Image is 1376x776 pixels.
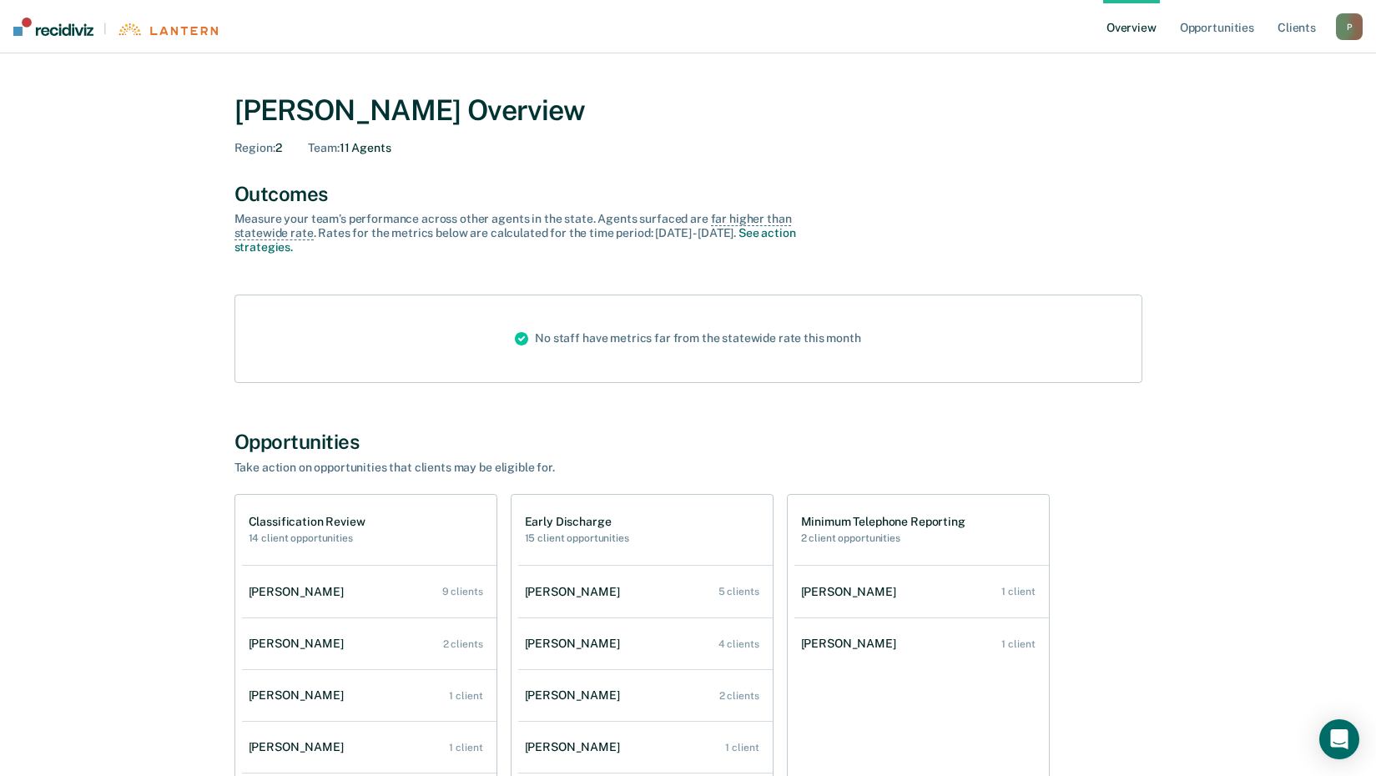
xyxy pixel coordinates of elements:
div: Measure your team’s performance across other agent s in the state. Agent s surfaced are . Rates f... [234,212,819,254]
div: No staff have metrics far from the statewide rate this month [502,295,874,382]
div: [PERSON_NAME] [801,637,903,651]
div: 11 Agents [308,141,391,155]
a: See action strategies. [234,226,796,254]
div: Outcomes [234,182,1142,206]
div: 2 [234,141,282,155]
a: [PERSON_NAME] 2 clients [242,620,496,668]
span: | [93,22,117,36]
div: [PERSON_NAME] [249,740,350,754]
a: [PERSON_NAME] 9 clients [242,568,496,616]
h2: 2 client opportunities [801,532,965,544]
div: 1 client [1001,586,1035,597]
span: Team : [308,141,339,154]
h1: Minimum Telephone Reporting [801,515,965,529]
button: P [1336,13,1363,40]
a: [PERSON_NAME] 4 clients [518,620,773,668]
h1: Early Discharge [525,515,629,529]
div: 1 client [449,742,482,753]
div: [PERSON_NAME] [249,585,350,599]
div: [PERSON_NAME] [525,688,627,703]
a: | [13,18,218,36]
a: [PERSON_NAME] 1 client [794,568,1049,616]
div: [PERSON_NAME] [249,637,350,651]
div: [PERSON_NAME] [801,585,903,599]
a: [PERSON_NAME] 1 client [242,672,496,719]
div: [PERSON_NAME] [249,688,350,703]
div: [PERSON_NAME] [525,637,627,651]
img: Recidiviz [13,18,93,36]
a: [PERSON_NAME] 1 client [518,723,773,771]
div: 1 client [725,742,759,753]
div: 2 clients [443,638,483,650]
span: Region : [234,141,275,154]
h1: Classification Review [249,515,365,529]
div: [PERSON_NAME] [525,585,627,599]
div: 9 clients [442,586,483,597]
div: Tooltip anchor [573,103,588,118]
div: 1 client [1001,638,1035,650]
div: 4 clients [718,638,759,650]
span: far higher than statewide rate [234,212,792,240]
div: 5 clients [718,586,759,597]
div: Opportunities [234,430,1142,454]
a: [PERSON_NAME] 5 clients [518,568,773,616]
a: [PERSON_NAME] 1 client [794,620,1049,668]
a: [PERSON_NAME] 1 client [242,723,496,771]
h2: 14 client opportunities [249,532,365,544]
img: Lantern [117,23,218,36]
div: Take action on opportunities that clients may be eligible for. [234,461,819,475]
div: 1 client [449,690,482,702]
h2: 15 client opportunities [525,532,629,544]
div: Open Intercom Messenger [1319,719,1359,759]
div: [PERSON_NAME] [525,740,627,754]
a: [PERSON_NAME] 2 clients [518,672,773,719]
div: [PERSON_NAME] Overview [234,93,1142,128]
div: 2 clients [719,690,759,702]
